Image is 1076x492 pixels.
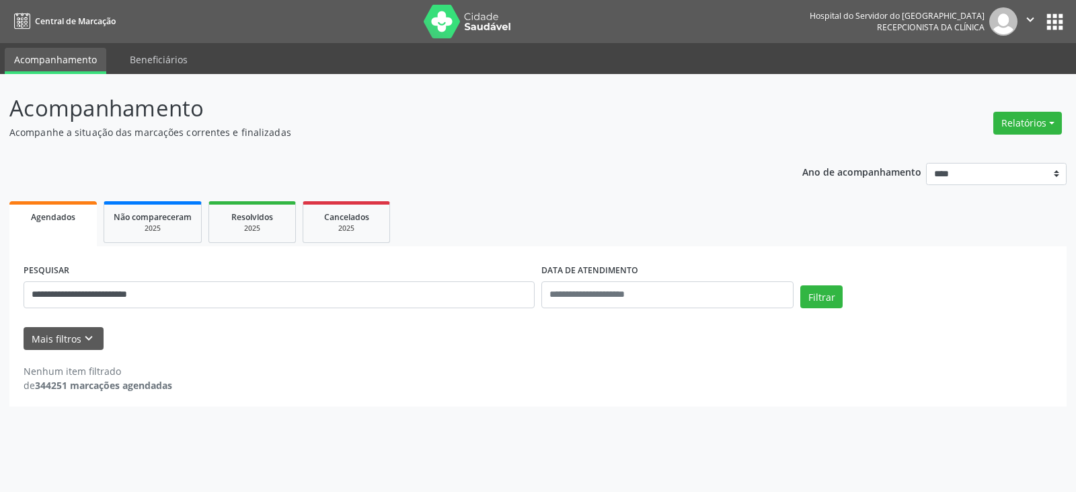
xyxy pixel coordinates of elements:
[35,379,172,392] strong: 344251 marcações agendadas
[800,285,843,308] button: Filtrar
[313,223,380,234] div: 2025
[5,48,106,74] a: Acompanhamento
[24,378,172,392] div: de
[231,211,273,223] span: Resolvidos
[9,92,749,125] p: Acompanhamento
[31,211,75,223] span: Agendados
[989,7,1017,36] img: img
[1043,10,1067,34] button: apps
[324,211,369,223] span: Cancelados
[35,15,116,27] span: Central de Marcação
[810,10,985,22] div: Hospital do Servidor do [GEOGRAPHIC_DATA]
[993,112,1062,135] button: Relatórios
[1023,12,1038,27] i: 
[114,211,192,223] span: Não compareceram
[114,223,192,234] div: 2025
[9,10,116,32] a: Central de Marcação
[1017,7,1043,36] button: 
[541,260,638,281] label: DATA DE ATENDIMENTO
[120,48,197,71] a: Beneficiários
[81,331,96,346] i: keyboard_arrow_down
[24,327,104,351] button: Mais filtroskeyboard_arrow_down
[802,163,921,180] p: Ano de acompanhamento
[9,125,749,139] p: Acompanhe a situação das marcações correntes e finalizadas
[24,260,69,281] label: PESQUISAR
[24,364,172,378] div: Nenhum item filtrado
[877,22,985,33] span: Recepcionista da clínica
[219,223,286,234] div: 2025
